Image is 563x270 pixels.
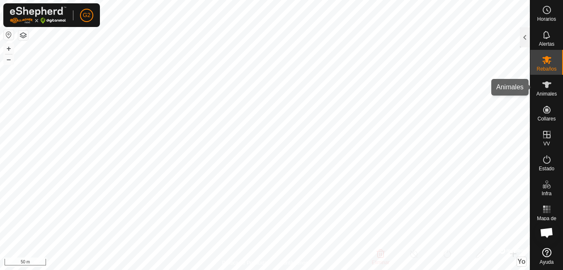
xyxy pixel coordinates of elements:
button: – [4,54,14,64]
button: Capas del Mapa [18,30,28,40]
button: + [4,44,14,54]
span: Alertas [539,42,554,47]
button: Yo [517,257,526,266]
span: Estado [539,166,554,171]
img: Logo Gallagher [10,7,66,24]
span: G2 [83,11,91,20]
span: Ayuda [540,260,554,265]
a: Ayuda [530,245,563,268]
span: Horarios [537,17,556,22]
span: Animales [536,91,557,96]
span: Mapa de Calor [532,216,561,226]
a: Contáctenos [280,259,308,267]
span: Yo [517,258,525,265]
span: Infra [541,191,551,196]
a: Política de Privacidad [222,259,270,267]
button: Restablecer Mapa [4,30,14,40]
span: Collares [537,116,556,121]
div: Chat abierto [534,220,559,245]
span: Rebaños [536,66,556,71]
span: VV [543,141,550,146]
